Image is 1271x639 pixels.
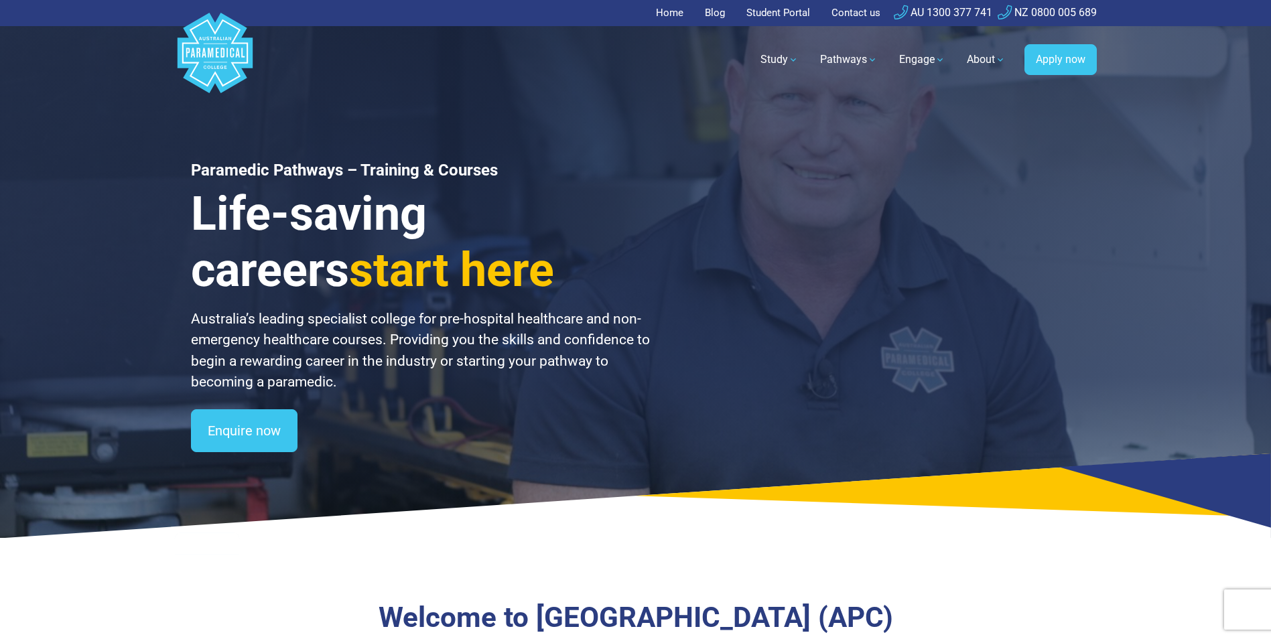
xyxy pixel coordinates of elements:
[251,601,1020,635] h3: Welcome to [GEOGRAPHIC_DATA] (APC)
[959,41,1014,78] a: About
[191,186,652,298] h3: Life-saving careers
[752,41,807,78] a: Study
[191,409,297,452] a: Enquire now
[891,41,953,78] a: Engage
[812,41,886,78] a: Pathways
[191,309,652,393] p: Australia’s leading specialist college for pre-hospital healthcare and non-emergency healthcare c...
[1024,44,1097,75] a: Apply now
[998,6,1097,19] a: NZ 0800 005 689
[349,242,554,297] span: start here
[191,161,652,180] h1: Paramedic Pathways – Training & Courses
[175,26,255,94] a: Australian Paramedical College
[894,6,992,19] a: AU 1300 377 741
